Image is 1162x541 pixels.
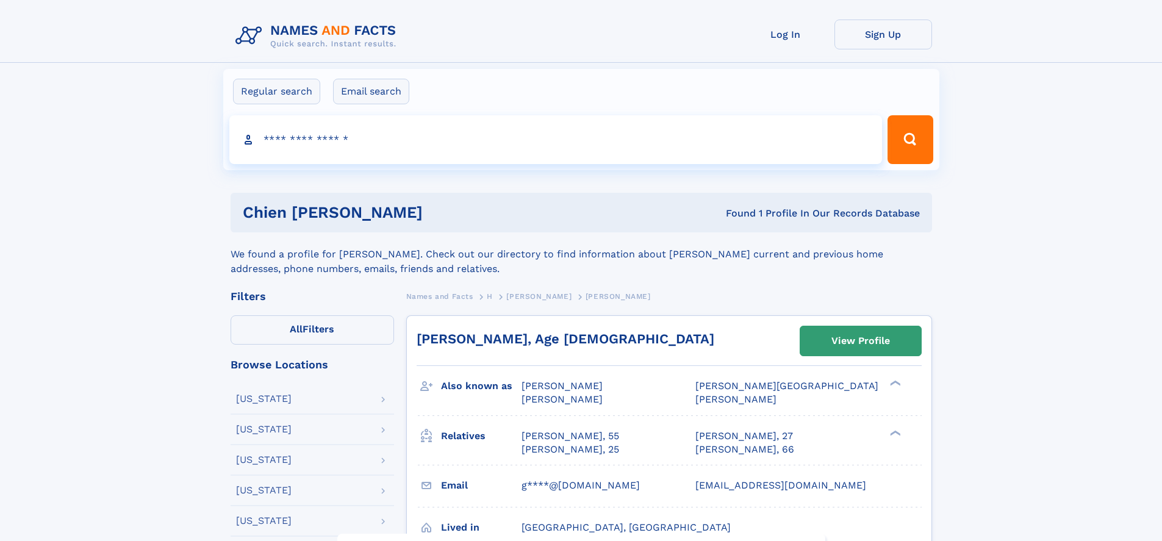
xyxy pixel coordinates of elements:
a: [PERSON_NAME], 27 [695,429,793,443]
div: Filters [231,291,394,302]
input: search input [229,115,883,164]
div: We found a profile for [PERSON_NAME]. Check out our directory to find information about [PERSON_N... [231,232,932,276]
a: [PERSON_NAME], 25 [522,443,619,456]
div: [US_STATE] [236,455,292,465]
h1: chien [PERSON_NAME] [243,205,575,220]
div: ❯ [887,429,902,437]
a: Sign Up [834,20,932,49]
span: [PERSON_NAME] [522,393,603,405]
a: Log In [737,20,834,49]
div: [US_STATE] [236,394,292,404]
h3: Email [441,475,522,496]
div: [US_STATE] [236,425,292,434]
img: Logo Names and Facts [231,20,406,52]
h3: Lived in [441,517,522,538]
span: H [487,292,493,301]
span: All [290,323,303,335]
h3: Also known as [441,376,522,396]
a: [PERSON_NAME], 66 [695,443,794,456]
label: Email search [333,79,409,104]
label: Regular search [233,79,320,104]
a: [PERSON_NAME] [506,288,572,304]
a: View Profile [800,326,921,356]
span: [EMAIL_ADDRESS][DOMAIN_NAME] [695,479,866,491]
span: [PERSON_NAME] [695,393,776,405]
div: [US_STATE] [236,516,292,526]
a: [PERSON_NAME], 55 [522,429,619,443]
div: Browse Locations [231,359,394,370]
div: Found 1 Profile In Our Records Database [574,207,920,220]
a: H [487,288,493,304]
span: [PERSON_NAME] [586,292,651,301]
button: Search Button [888,115,933,164]
h3: Relatives [441,426,522,446]
span: [PERSON_NAME] [506,292,572,301]
label: Filters [231,315,394,345]
div: ❯ [887,379,902,387]
a: Names and Facts [406,288,473,304]
a: [PERSON_NAME], Age [DEMOGRAPHIC_DATA] [417,331,714,346]
span: [PERSON_NAME][GEOGRAPHIC_DATA] [695,380,878,392]
div: [US_STATE] [236,485,292,495]
span: [GEOGRAPHIC_DATA], [GEOGRAPHIC_DATA] [522,521,731,533]
div: View Profile [831,327,890,355]
span: [PERSON_NAME] [522,380,603,392]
